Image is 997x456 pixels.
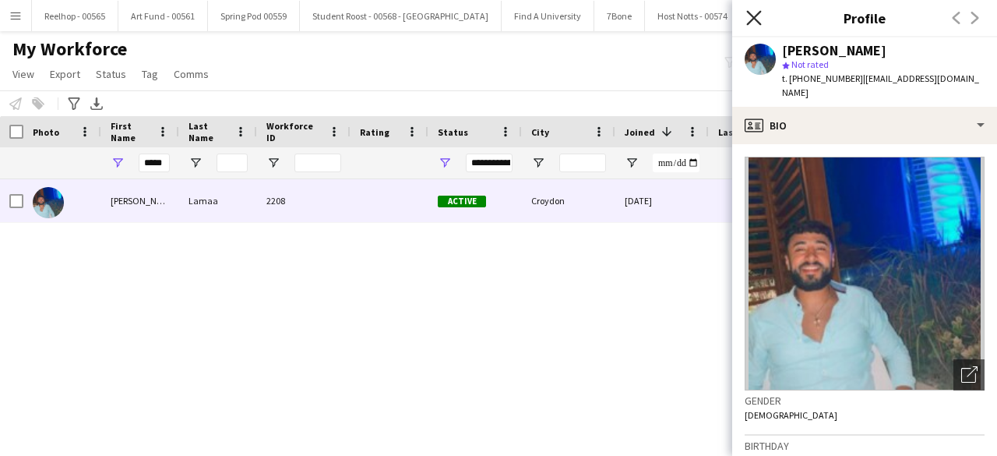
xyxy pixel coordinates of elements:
input: City Filter Input [559,154,606,172]
input: Last Name Filter Input [217,154,248,172]
span: Last Name [188,120,229,143]
div: [PERSON_NAME] [782,44,886,58]
h3: Gender [745,394,985,408]
span: | [EMAIL_ADDRESS][DOMAIN_NAME] [782,72,979,98]
a: Export [44,64,86,84]
span: Comms [174,67,209,81]
span: [DEMOGRAPHIC_DATA] [745,409,837,421]
span: Last job [718,126,753,138]
button: 7Bone [594,1,645,31]
div: Croydon [522,179,615,222]
span: Workforce ID [266,120,322,143]
button: Host Notts - 00574 [645,1,741,31]
div: 2208 [257,179,351,222]
a: Status [90,64,132,84]
span: Export [50,67,80,81]
img: Roland Lamaa [33,187,64,218]
a: View [6,64,41,84]
app-action-btn: Advanced filters [65,94,83,113]
span: Tag [142,67,158,81]
a: Comms [167,64,215,84]
h3: Birthday [745,439,985,453]
span: Joined [625,126,655,138]
span: View [12,67,34,81]
button: Open Filter Menu [188,156,203,170]
div: [DATE] [615,179,709,222]
button: Open Filter Menu [111,156,125,170]
input: First Name Filter Input [139,154,170,172]
a: Tag [136,64,164,84]
button: Spring Pod 00559 [208,1,300,31]
span: Active [438,196,486,207]
div: Open photos pop-in [953,359,985,391]
button: Open Filter Menu [438,156,452,170]
input: Workforce ID Filter Input [294,154,341,172]
button: Open Filter Menu [266,156,280,170]
span: Status [438,126,468,138]
span: t. [PHONE_NUMBER] [782,72,863,84]
img: Crew avatar or photo [745,157,985,391]
app-action-btn: Export XLSX [87,94,106,113]
span: Rating [360,126,389,138]
button: Open Filter Menu [531,156,545,170]
span: First Name [111,120,151,143]
button: Reelhop - 00565 [32,1,118,31]
button: Find A University [502,1,594,31]
span: Photo [33,126,59,138]
div: [PERSON_NAME] [101,179,179,222]
span: City [531,126,549,138]
span: My Workforce [12,37,127,61]
div: Bio [732,107,997,144]
div: Lamaa [179,179,257,222]
span: Status [96,67,126,81]
span: Not rated [791,58,829,70]
button: Student Roost - 00568 - [GEOGRAPHIC_DATA] [300,1,502,31]
button: Open Filter Menu [625,156,639,170]
button: Art Fund - 00561 [118,1,208,31]
input: Joined Filter Input [653,154,699,172]
h3: Profile [732,8,997,28]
